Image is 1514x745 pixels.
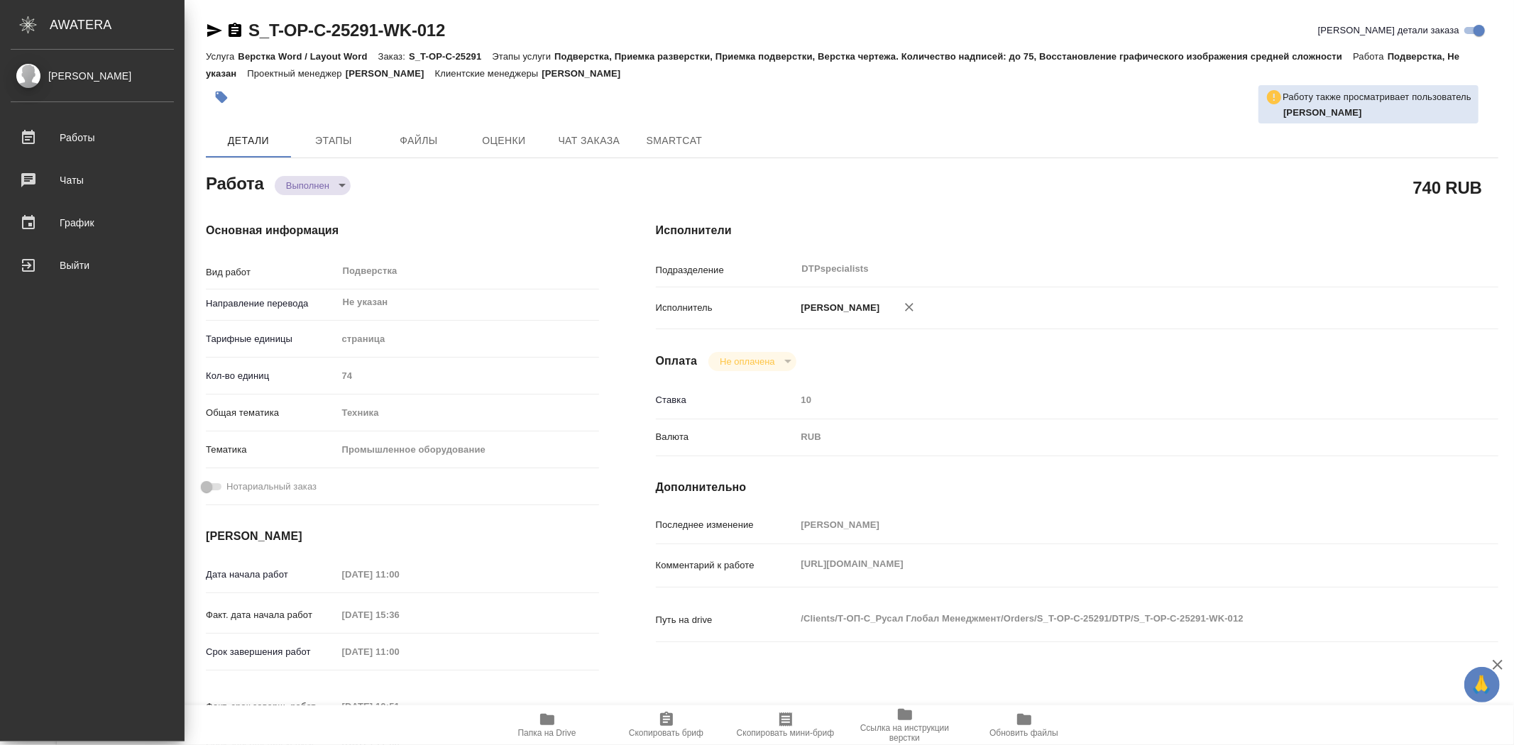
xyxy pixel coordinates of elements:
[337,401,599,425] div: Техника
[656,353,698,370] h4: Оплата
[214,132,282,150] span: Детали
[11,68,174,84] div: [PERSON_NAME]
[11,255,174,276] div: Выйти
[554,51,1353,62] p: Подверстка, Приемка разверстки, Приемка подверстки, Верстка чертежа. Количество надписей: до 75, ...
[708,352,796,371] div: Выполнен
[555,132,623,150] span: Чат заказа
[206,608,337,622] p: Факт. дата начала работ
[385,132,453,150] span: Файлы
[206,568,337,582] p: Дата начала работ
[492,51,554,62] p: Этапы услуги
[206,369,337,383] p: Кол-во единиц
[1283,106,1471,120] p: Малофеева Екатерина
[11,170,174,191] div: Чаты
[206,82,237,113] button: Добавить тэг
[435,68,542,79] p: Клиентские менеджеры
[275,176,351,195] div: Выполнен
[488,705,607,745] button: Папка на Drive
[346,68,435,79] p: [PERSON_NAME]
[206,406,337,420] p: Общая тематика
[337,641,461,662] input: Пустое поле
[1283,90,1471,104] p: Работу также просматривает пользователь
[656,263,796,277] p: Подразделение
[206,222,599,239] h4: Основная информация
[656,301,796,315] p: Исполнитель
[989,728,1058,738] span: Обновить файлы
[206,51,238,62] p: Услуга
[607,705,726,745] button: Скопировать бриф
[1353,51,1388,62] p: Работа
[965,705,1084,745] button: Обновить файлы
[656,222,1498,239] h4: Исполнители
[894,292,925,323] button: Удалить исполнителя
[737,728,834,738] span: Скопировать мини-бриф
[656,393,796,407] p: Ставка
[226,480,317,494] span: Нотариальный заказ
[518,728,576,738] span: Папка на Drive
[206,528,599,545] h4: [PERSON_NAME]
[206,700,337,714] p: Факт. срок заверш. работ
[337,438,599,462] div: Промышленное оборудование
[11,127,174,148] div: Работы
[796,425,1428,449] div: RUB
[337,605,461,625] input: Пустое поле
[1318,23,1459,38] span: [PERSON_NAME] детали заказа
[640,132,708,150] span: SmartCat
[206,22,223,39] button: Скопировать ссылку для ЯМессенджера
[542,68,631,79] p: [PERSON_NAME]
[796,301,880,315] p: [PERSON_NAME]
[726,705,845,745] button: Скопировать мини-бриф
[409,51,492,62] p: S_T-OP-C-25291
[1283,107,1362,118] b: [PERSON_NAME]
[337,365,599,386] input: Пустое поле
[796,552,1428,576] textarea: [URL][DOMAIN_NAME]
[796,607,1428,631] textarea: /Clients/Т-ОП-С_Русал Глобал Менеджмент/Orders/S_T-OP-C-25291/DTP/S_T-OP-C-25291-WK-012
[629,728,703,738] span: Скопировать бриф
[656,518,796,532] p: Последнее изменение
[1470,670,1494,700] span: 🙏
[247,68,345,79] p: Проектный менеджер
[854,723,956,743] span: Ссылка на инструкции верстки
[845,705,965,745] button: Ссылка на инструкции верстки
[238,51,378,62] p: Верстка Word / Layout Word
[4,248,181,283] a: Выйти
[378,51,409,62] p: Заказ:
[248,21,445,40] a: S_T-OP-C-25291-WK-012
[206,332,337,346] p: Тарифные единицы
[1464,667,1500,702] button: 🙏
[300,132,368,150] span: Этапы
[796,390,1428,410] input: Пустое поле
[226,22,243,39] button: Скопировать ссылку
[206,443,337,457] p: Тематика
[206,645,337,659] p: Срок завершения работ
[206,265,337,280] p: Вид работ
[656,479,1498,496] h4: Дополнительно
[1413,175,1482,199] h2: 740 RUB
[11,212,174,233] div: График
[337,564,461,585] input: Пустое поле
[206,170,264,195] h2: Работа
[50,11,185,39] div: AWATERA
[337,327,599,351] div: страница
[337,696,461,717] input: Пустое поле
[796,514,1428,535] input: Пустое поле
[656,558,796,573] p: Комментарий к работе
[4,205,181,241] a: График
[656,613,796,627] p: Путь на drive
[715,355,779,368] button: Не оплачена
[206,297,337,311] p: Направление перевода
[470,132,538,150] span: Оценки
[4,162,181,198] a: Чаты
[4,120,181,155] a: Работы
[282,180,334,192] button: Выполнен
[656,430,796,444] p: Валюта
